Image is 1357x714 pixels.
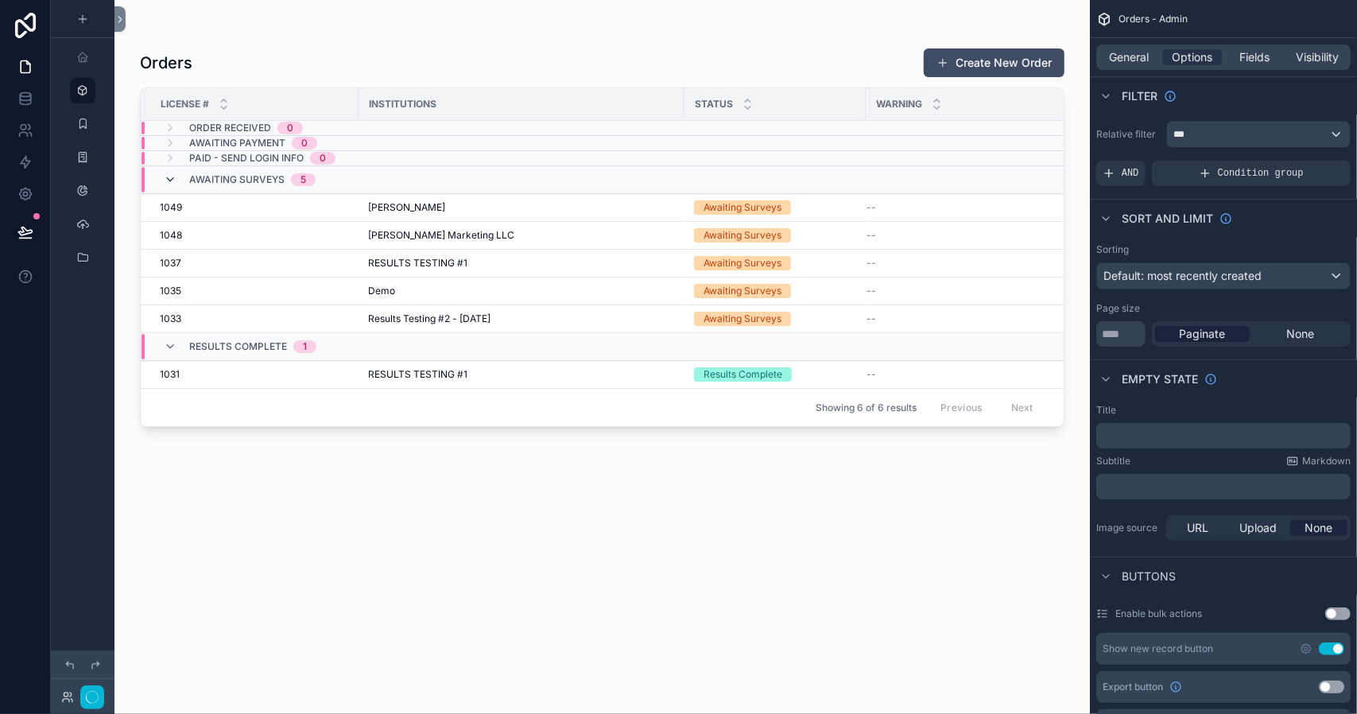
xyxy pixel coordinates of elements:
span: Options [1172,49,1212,65]
span: Institutions [369,98,436,111]
span: None [1286,326,1314,342]
span: Condition group [1218,167,1304,180]
div: scrollable content [1096,474,1351,499]
span: Paid - Send Login Info [189,152,304,165]
span: Buttons [1122,568,1176,584]
div: 0 [287,122,293,134]
label: Relative filter [1096,128,1160,141]
span: URL [1188,520,1209,536]
div: scrollable content [1096,423,1351,448]
span: None [1305,520,1333,536]
div: Show new record button [1103,642,1213,655]
span: Order Received [189,122,271,134]
span: Export button [1103,681,1163,693]
span: AND [1122,167,1139,180]
label: Image source [1096,522,1160,534]
span: Upload [1240,520,1278,536]
label: Enable bulk actions [1115,607,1202,620]
div: 5 [300,173,306,186]
span: Default: most recently created [1103,269,1262,282]
div: 0 [301,137,308,149]
span: Markdown [1302,455,1351,468]
span: Awaiting Surveys [189,173,285,186]
span: Warning [876,98,922,111]
span: Status [695,98,733,111]
span: License # [161,98,209,111]
label: Title [1096,404,1116,417]
span: Visibility [1297,49,1340,65]
span: Showing 6 of 6 results [816,402,917,414]
span: Sort And Limit [1122,211,1213,227]
div: 0 [320,152,326,165]
span: Fields [1240,49,1270,65]
span: Empty state [1122,371,1198,387]
div: 1 [303,340,307,353]
label: Page size [1096,302,1140,315]
span: Awaiting Payment [189,137,285,149]
span: Paginate [1180,326,1226,342]
a: Markdown [1286,455,1351,468]
span: Results Complete [189,340,287,353]
label: Subtitle [1096,455,1130,468]
span: Orders - Admin [1119,13,1188,25]
label: Sorting [1096,243,1129,256]
span: Filter [1122,88,1157,104]
span: General [1110,49,1150,65]
button: Default: most recently created [1096,262,1351,289]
